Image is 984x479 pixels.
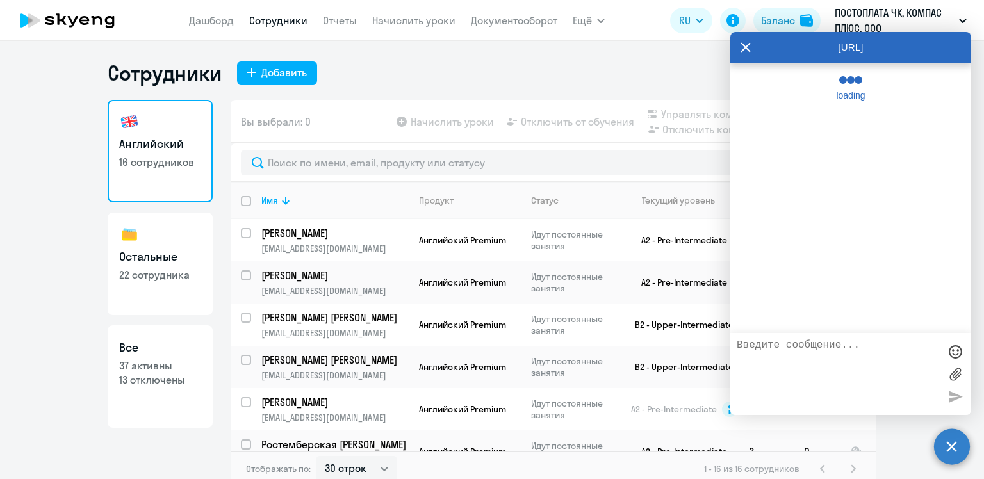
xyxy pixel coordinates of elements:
[753,8,821,33] button: Балансbalance
[419,361,506,373] span: Английский Premium
[261,412,408,423] p: [EMAIL_ADDRESS][DOMAIN_NAME]
[261,243,408,254] p: [EMAIL_ADDRESS][DOMAIN_NAME]
[419,319,506,330] span: Английский Premium
[261,268,406,282] p: [PERSON_NAME]
[619,261,739,304] td: A2 - Pre-Intermediate
[261,195,408,206] div: Имя
[261,311,408,325] a: [PERSON_NAME] [PERSON_NAME]
[419,234,506,246] span: Английский Premium
[630,195,738,206] div: Текущий уровень
[531,313,619,336] p: Идут постоянные занятия
[619,219,739,261] td: A2 - Pre-Intermediate
[619,346,739,388] td: B2 - Upper-Intermediate
[419,403,506,415] span: Английский Premium
[531,355,619,378] p: Идут постоянные занятия
[119,111,140,132] img: english
[573,13,592,28] span: Ещё
[246,463,311,475] span: Отображать по:
[531,271,619,294] p: Идут постоянные занятия
[670,8,712,33] button: RU
[241,150,866,175] input: Поиск по имени, email, продукту или статусу
[828,5,973,36] button: ПОСТОПЛАТА ЧК, КОМПАС ПЛЮС, ООО
[261,353,408,367] a: [PERSON_NAME] [PERSON_NAME]
[189,14,234,27] a: Дашборд
[419,195,454,206] div: Продукт
[835,5,954,36] p: ПОСТОПЛАТА ЧК, КОМПАС ПЛЮС, ООО
[119,373,201,387] p: 13 отключены
[261,437,408,451] a: Ростемберская [PERSON_NAME]
[119,359,201,373] p: 37 активны
[739,430,794,473] td: 3
[261,369,408,381] p: [EMAIL_ADDRESS][DOMAIN_NAME]
[828,90,873,101] span: loading
[119,248,201,265] h3: Остальные
[372,14,455,27] a: Начислить уроки
[261,65,307,80] div: Добавить
[261,311,406,325] p: [PERSON_NAME] [PERSON_NAME]
[323,14,357,27] a: Отчеты
[642,195,715,206] div: Текущий уровень
[704,463,799,475] span: 1 - 16 из 16 сотрудников
[249,14,307,27] a: Сотрудники
[471,14,557,27] a: Документооборот
[119,155,201,169] p: 16 сотрудников
[573,8,605,33] button: Ещё
[679,13,691,28] span: RU
[261,268,408,282] a: [PERSON_NAME]
[261,195,278,206] div: Имя
[237,61,317,85] button: Добавить
[108,60,222,86] h1: Сотрудники
[261,226,406,240] p: [PERSON_NAME]
[794,430,840,473] td: 0
[241,114,311,129] span: Вы выбрали: 0
[119,268,201,282] p: 22 сотрудника
[631,403,717,415] span: A2 - Pre-Intermediate
[261,395,408,409] a: [PERSON_NAME]
[531,195,559,206] div: Статус
[108,100,213,202] a: Английский16 сотрудников
[261,285,408,296] p: [EMAIL_ADDRESS][DOMAIN_NAME]
[261,353,406,367] p: [PERSON_NAME] [PERSON_NAME]
[119,224,140,245] img: others
[108,213,213,315] a: Остальные22 сотрудника
[619,304,739,346] td: B2 - Upper-Intermediate
[800,14,813,27] img: balance
[119,136,201,152] h3: Английский
[261,226,408,240] a: [PERSON_NAME]
[531,195,619,206] div: Статус
[531,398,619,421] p: Идут постоянные занятия
[261,327,408,339] p: [EMAIL_ADDRESS][DOMAIN_NAME]
[619,430,739,473] td: A2 - Pre-Intermediate
[261,395,406,409] p: [PERSON_NAME]
[108,325,213,428] a: Все37 активны13 отключены
[946,364,965,384] label: Лимит 10 файлов
[419,446,506,457] span: Английский Premium
[761,13,795,28] div: Баланс
[419,195,520,206] div: Продукт
[119,339,201,356] h3: Все
[419,277,506,288] span: Английский Premium
[531,440,619,463] p: Идут постоянные занятия
[261,437,406,451] p: Ростемберская [PERSON_NAME]
[531,229,619,252] p: Идут постоянные занятия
